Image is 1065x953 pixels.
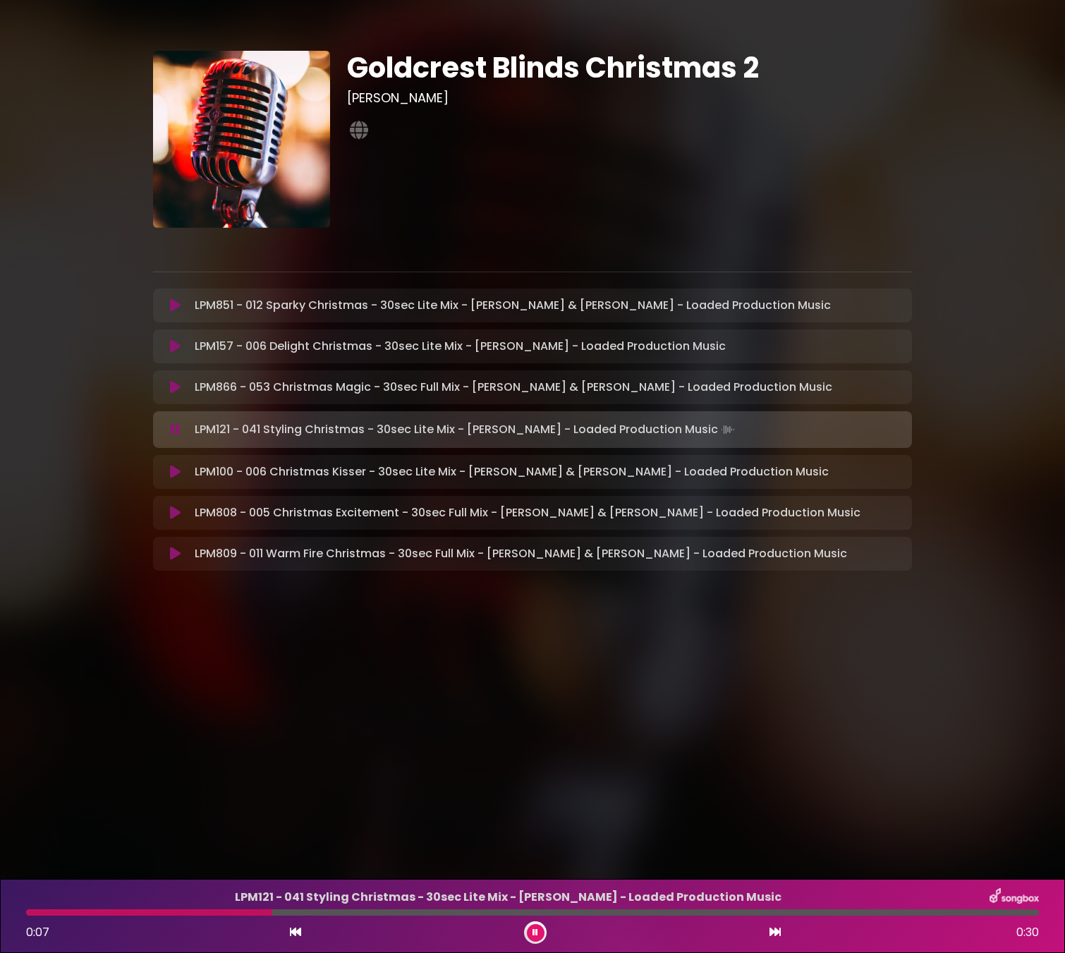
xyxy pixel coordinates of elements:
[195,338,903,355] p: LPM157 - 006 Delight Christmas - 30sec Lite Mix - [PERSON_NAME] - Loaded Production Music
[347,51,912,85] h1: Goldcrest Blinds Christmas 2
[195,463,903,480] p: LPM100 - 006 Christmas Kisser - 30sec Lite Mix - [PERSON_NAME] & [PERSON_NAME] - Loaded Productio...
[195,504,903,521] p: LPM808 - 005 Christmas Excitement - 30sec Full Mix - [PERSON_NAME] & [PERSON_NAME] - Loaded Produ...
[347,90,912,106] h3: [PERSON_NAME]
[195,379,903,396] p: LPM866 - 053 Christmas Magic - 30sec Full Mix - [PERSON_NAME] & [PERSON_NAME] - Loaded Production...
[153,51,330,228] img: aM3QKArqTueG8dwo5ilj
[195,420,903,439] p: LPM121 - 041 Styling Christmas - 30sec Lite Mix - [PERSON_NAME] - Loaded Production Music
[718,420,738,439] img: waveform4.gif
[195,297,903,314] p: LPM851 - 012 Sparky Christmas - 30sec Lite Mix - [PERSON_NAME] & [PERSON_NAME] - Loaded Productio...
[195,545,903,562] p: LPM809 - 011 Warm Fire Christmas - 30sec Full Mix - [PERSON_NAME] & [PERSON_NAME] - Loaded Produc...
